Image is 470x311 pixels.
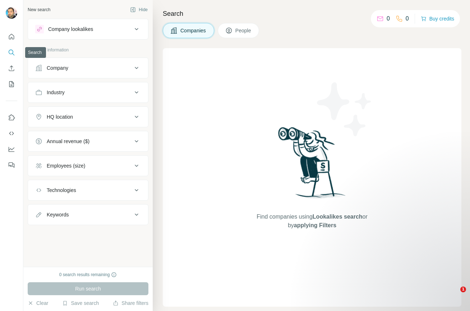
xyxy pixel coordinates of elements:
button: Hide [125,4,153,15]
div: Technologies [47,187,76,194]
button: Search [6,46,17,59]
button: Enrich CSV [6,62,17,75]
span: Lookalikes search [313,214,363,220]
button: Feedback [6,159,17,171]
button: Quick start [6,30,17,43]
button: Annual revenue ($) [28,133,148,150]
div: Company [47,64,68,72]
button: Clear [28,299,48,307]
button: Buy credits [421,14,454,24]
button: Use Surfe API [6,127,17,140]
img: Surfe Illustration - Woman searching with binoculars [275,125,350,205]
div: HQ location [47,113,73,120]
span: 1 [460,287,466,292]
button: Save search [62,299,99,307]
div: Employees (size) [47,162,85,169]
span: applying Filters [294,222,336,228]
button: Share filters [113,299,148,307]
p: Company information [28,47,148,53]
button: Keywords [28,206,148,223]
button: Dashboard [6,143,17,156]
button: Company lookalikes [28,20,148,38]
button: Company [28,59,148,77]
button: HQ location [28,108,148,125]
div: Keywords [47,211,69,218]
button: Industry [28,84,148,101]
h4: Search [163,9,461,19]
div: Annual revenue ($) [47,138,89,145]
img: Surfe Illustration - Stars [312,77,377,142]
p: 0 [406,14,409,23]
span: Companies [180,27,207,34]
p: 0 [387,14,390,23]
button: Employees (size) [28,157,148,174]
button: Use Surfe on LinkedIn [6,111,17,124]
div: New search [28,6,50,13]
div: 0 search results remaining [59,271,117,278]
span: People [235,27,252,34]
button: My lists [6,78,17,91]
div: Company lookalikes [48,26,93,33]
button: Technologies [28,182,148,199]
span: Find companies using or by [254,212,369,230]
img: Avatar [6,7,17,19]
div: Industry [47,89,65,96]
iframe: Intercom live chat [446,287,463,304]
